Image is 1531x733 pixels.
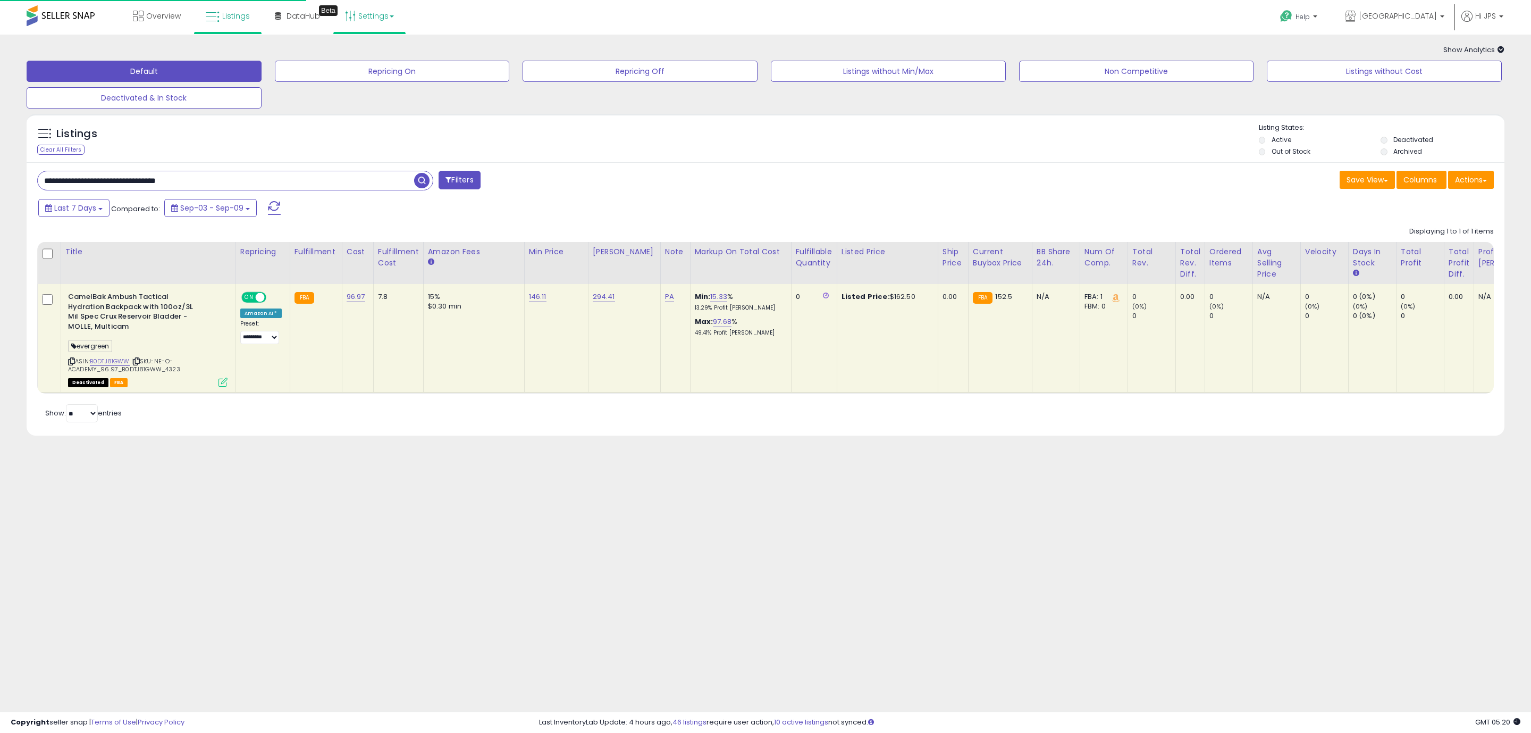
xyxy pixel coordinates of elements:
[695,329,783,337] p: 49.41% Profit [PERSON_NAME]
[1209,302,1224,311] small: (0%)
[1209,246,1248,269] div: Ordered Items
[54,203,96,213] span: Last 7 Days
[1305,246,1344,257] div: Velocity
[1448,171,1494,189] button: Actions
[295,246,338,257] div: Fulfillment
[1209,292,1252,302] div: 0
[1084,246,1123,269] div: Num of Comp.
[1180,246,1200,280] div: Total Rev. Diff.
[771,61,1006,82] button: Listings without Min/Max
[428,292,516,302] div: 15%
[1409,227,1494,237] div: Displaying 1 to 1 of 1 items
[710,291,727,302] a: 15.33
[695,316,713,327] b: Max:
[1272,147,1310,156] label: Out of Stock
[529,291,546,302] a: 146.11
[439,171,480,189] button: Filters
[1267,61,1502,82] button: Listings without Cost
[995,291,1012,302] span: 152.5
[240,320,282,344] div: Preset:
[378,292,415,302] div: 7.8
[146,11,181,21] span: Overview
[1353,269,1359,278] small: Days In Stock.
[1449,246,1469,280] div: Total Profit Diff.
[973,292,992,304] small: FBA
[593,291,615,302] a: 294.41
[695,246,787,257] div: Markup on Total Cost
[665,291,674,302] a: PA
[265,293,282,302] span: OFF
[110,378,128,387] span: FBA
[1393,135,1433,144] label: Deactivated
[713,316,731,327] a: 97.68
[1259,123,1505,133] p: Listing States:
[1443,45,1504,55] span: Show Analytics
[287,11,320,21] span: DataHub
[222,11,250,21] span: Listings
[796,246,832,269] div: Fulfillable Quantity
[68,378,108,387] span: All listings that are unavailable for purchase on Amazon for any reason other than out-of-stock
[796,292,829,302] div: 0
[65,246,231,257] div: Title
[68,357,180,373] span: | SKU: NE-O-ACADEMY_96.97_B0DTJ81GWW_4323
[943,292,960,302] div: 0.00
[1132,292,1175,302] div: 0
[1305,311,1348,321] div: 0
[1353,302,1368,311] small: (0%)
[1257,292,1292,302] div: N/A
[1272,2,1328,35] a: Help
[1257,246,1296,280] div: Avg Selling Price
[347,246,369,257] div: Cost
[347,291,365,302] a: 96.97
[695,304,783,312] p: 13.29% Profit [PERSON_NAME]
[1401,292,1444,302] div: 0
[38,199,110,217] button: Last 7 Days
[1209,311,1252,321] div: 0
[27,87,262,109] button: Deactivated & In Stock
[68,292,197,334] b: CamelBak Ambush Tactical Hydration Backpack with 100oz/3L Mil Spec Crux Reservoir Bladder - MOLLE...
[523,61,758,82] button: Repricing Off
[1305,292,1348,302] div: 0
[1132,246,1171,269] div: Total Rev.
[240,246,285,257] div: Repricing
[1475,11,1496,21] span: Hi JPS
[378,246,419,269] div: Fulfillment Cost
[428,246,520,257] div: Amazon Fees
[1353,311,1396,321] div: 0 (0%)
[842,292,930,302] div: $162.50
[1401,246,1440,269] div: Total Profit
[1132,302,1147,311] small: (0%)
[319,5,338,16] div: Tooltip anchor
[45,408,122,418] span: Show: entries
[1037,292,1072,302] div: N/A
[690,242,791,284] th: The percentage added to the cost of goods (COGS) that forms the calculator for Min & Max prices.
[943,246,964,269] div: Ship Price
[1359,11,1437,21] span: [GEOGRAPHIC_DATA]
[1461,11,1503,35] a: Hi JPS
[1340,171,1395,189] button: Save View
[56,127,97,141] h5: Listings
[1084,302,1120,311] div: FBM: 0
[240,309,282,318] div: Amazon AI *
[593,246,656,257] div: [PERSON_NAME]
[1393,147,1422,156] label: Archived
[68,292,228,386] div: ASIN:
[1084,292,1120,302] div: FBA: 1
[428,257,434,267] small: Amazon Fees.
[1180,292,1197,302] div: 0.00
[37,145,85,155] div: Clear All Filters
[1397,171,1446,189] button: Columns
[68,340,113,352] span: evergreen
[1353,292,1396,302] div: 0 (0%)
[842,291,890,302] b: Listed Price:
[695,317,783,337] div: %
[1132,311,1175,321] div: 0
[27,61,262,82] button: Default
[973,246,1028,269] div: Current Buybox Price
[695,291,711,302] b: Min:
[695,292,783,312] div: %
[1037,246,1075,269] div: BB Share 24h.
[1401,311,1444,321] div: 0
[164,199,257,217] button: Sep-03 - Sep-09
[1280,10,1293,23] i: Get Help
